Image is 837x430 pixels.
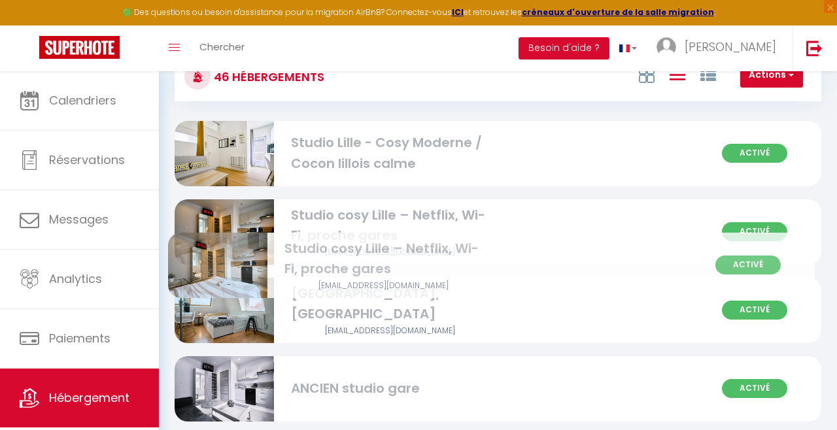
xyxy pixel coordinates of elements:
[10,5,50,44] button: Ouvrir le widget de chat LiveChat
[39,36,120,59] img: Super Booking
[199,40,245,54] span: Chercher
[657,37,676,57] img: ...
[647,25,793,71] a: ... [PERSON_NAME]
[740,62,803,88] button: Actions
[49,211,109,227] span: Messages
[722,222,787,241] span: Activé
[685,39,776,55] span: [PERSON_NAME]
[522,7,714,18] a: créneaux d'ouverture de la salle migration
[211,62,324,91] h3: 46 Hébergements
[49,152,125,168] span: Réservations
[49,92,116,108] span: Calendriers
[722,144,787,163] span: Activé
[291,325,489,337] div: Airbnb
[291,205,489,246] div: Studio cosy Lille – Netflix, Wi-Fi, proche gares
[700,63,716,85] a: Vue par Groupe
[519,37,609,59] button: Besoin d'aide ?
[49,389,129,406] span: Hébergement
[639,63,655,85] a: Vue en Box
[49,330,111,346] span: Paiements
[291,378,489,399] div: ANCIEN studio gare
[190,25,254,71] a: Chercher
[670,63,685,85] a: Vue en Liste
[722,301,787,320] span: Activé
[291,133,489,174] div: Studio Lille - Cosy Moderne / Cocon lillois calme
[291,246,489,259] div: Airbnb
[291,284,489,325] div: [GEOGRAPHIC_DATA], [GEOGRAPHIC_DATA]
[806,40,823,56] img: logout
[452,7,464,18] a: ICI
[722,379,787,398] span: Activé
[49,271,102,287] span: Analytics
